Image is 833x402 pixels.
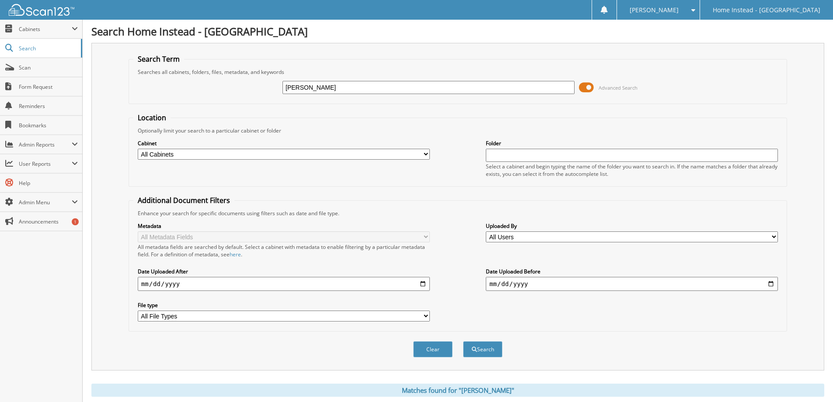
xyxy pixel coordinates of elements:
[9,4,74,16] img: scan123-logo-white.svg
[19,45,77,52] span: Search
[19,199,72,206] span: Admin Menu
[486,163,778,178] div: Select a cabinet and begin typing the name of the folder you want to search in. If the name match...
[138,243,430,258] div: All metadata fields are searched by default. Select a cabinet with metadata to enable filtering b...
[486,277,778,291] input: end
[133,54,184,64] legend: Search Term
[19,218,78,225] span: Announcements
[630,7,679,13] span: [PERSON_NAME]
[19,160,72,168] span: User Reports
[463,341,502,357] button: Search
[19,64,78,71] span: Scan
[19,102,78,110] span: Reminders
[138,301,430,309] label: File type
[19,25,72,33] span: Cabinets
[19,122,78,129] span: Bookmarks
[133,113,171,122] legend: Location
[486,222,778,230] label: Uploaded By
[599,84,638,91] span: Advanced Search
[91,384,824,397] div: Matches found for "[PERSON_NAME]"
[138,268,430,275] label: Date Uploaded After
[133,127,782,134] div: Optionally limit your search to a particular cabinet or folder
[486,140,778,147] label: Folder
[133,196,234,205] legend: Additional Document Filters
[133,68,782,76] div: Searches all cabinets, folders, files, metadata, and keywords
[413,341,453,357] button: Clear
[19,179,78,187] span: Help
[138,222,430,230] label: Metadata
[138,277,430,291] input: start
[133,210,782,217] div: Enhance your search for specific documents using filters such as date and file type.
[91,24,824,38] h1: Search Home Instead - [GEOGRAPHIC_DATA]
[230,251,241,258] a: here
[19,83,78,91] span: Form Request
[72,218,79,225] div: 1
[19,141,72,148] span: Admin Reports
[138,140,430,147] label: Cabinet
[713,7,820,13] span: Home Instead - [GEOGRAPHIC_DATA]
[486,268,778,275] label: Date Uploaded Before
